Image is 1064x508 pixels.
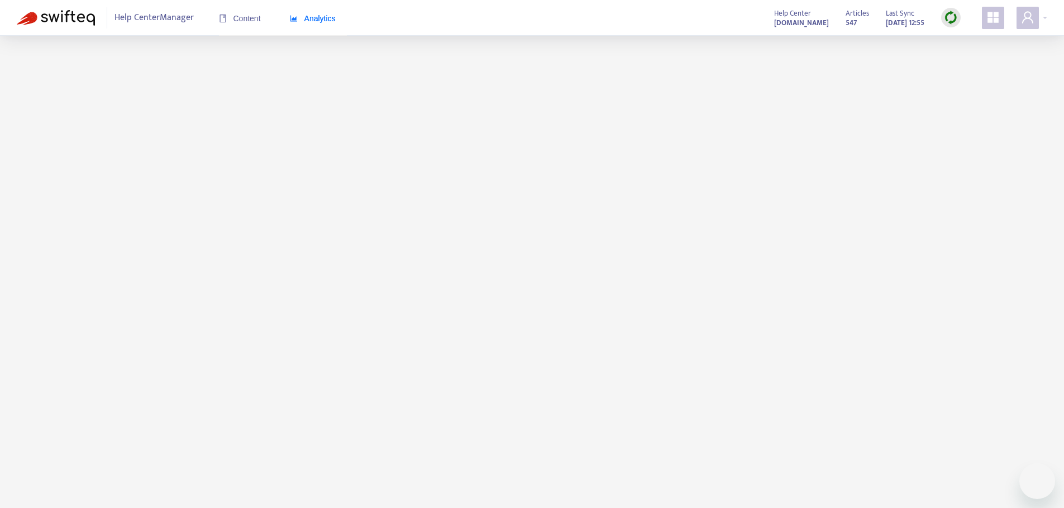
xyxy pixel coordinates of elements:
[17,10,95,26] img: Swifteq
[219,15,227,22] span: book
[1019,463,1055,499] iframe: Button to launch messaging window
[219,14,261,23] span: Content
[886,7,914,20] span: Last Sync
[290,14,336,23] span: Analytics
[1021,11,1034,24] span: user
[114,7,194,29] span: Help Center Manager
[986,11,1000,24] span: appstore
[886,17,924,29] strong: [DATE] 12:55
[846,7,869,20] span: Articles
[944,11,958,25] img: sync.dc5367851b00ba804db3.png
[290,15,298,22] span: area-chart
[774,17,829,29] strong: [DOMAIN_NAME]
[774,16,829,29] a: [DOMAIN_NAME]
[846,17,857,29] strong: 547
[774,7,811,20] span: Help Center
